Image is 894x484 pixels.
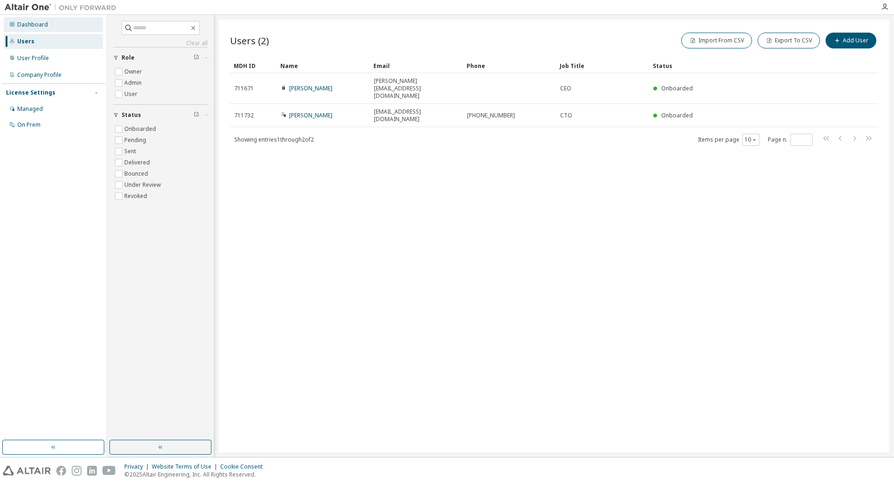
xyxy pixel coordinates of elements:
[289,111,332,119] a: [PERSON_NAME]
[194,111,199,119] span: Clear filter
[124,135,148,146] label: Pending
[374,108,459,123] span: [EMAIL_ADDRESS][DOMAIN_NAME]
[124,77,143,89] label: Admin
[653,58,830,73] div: Status
[698,134,759,146] span: Items per page
[152,463,220,470] div: Website Terms of Use
[124,123,158,135] label: Onboarded
[373,58,459,73] div: Email
[280,58,366,73] div: Name
[124,470,268,478] p: © 2025 Altair Engineering, Inc. All Rights Reserved.
[87,466,97,476] img: linkedin.svg
[56,466,66,476] img: facebook.svg
[374,77,459,100] span: [PERSON_NAME][EMAIL_ADDRESS][DOMAIN_NAME]
[5,3,121,12] img: Altair One
[230,34,269,47] span: Users (2)
[234,85,254,92] span: 711671
[661,111,693,119] span: Onboarded
[17,105,43,113] div: Managed
[234,136,314,143] span: Showing entries 1 through 2 of 2
[124,157,152,168] label: Delivered
[560,112,572,119] span: CTO
[72,466,81,476] img: instagram.svg
[124,146,138,157] label: Sent
[467,112,515,119] span: [PHONE_NUMBER]
[826,33,876,48] button: Add User
[467,58,552,73] div: Phone
[17,71,61,79] div: Company Profile
[289,84,332,92] a: [PERSON_NAME]
[758,33,820,48] button: Export To CSV
[17,121,41,129] div: On Prem
[234,58,273,73] div: MDH ID
[124,168,150,179] label: Bounced
[745,136,757,143] button: 10
[102,466,116,476] img: youtube.svg
[113,105,208,125] button: Status
[124,66,144,77] label: Owner
[124,179,163,191] label: Under Review
[560,58,645,73] div: Job Title
[113,48,208,68] button: Role
[113,40,208,47] a: Clear all
[17,21,48,28] div: Dashboard
[661,84,693,92] span: Onboarded
[122,54,135,61] span: Role
[681,33,752,48] button: Import From CSV
[124,89,139,100] label: User
[220,463,268,470] div: Cookie Consent
[124,191,149,202] label: Revoked
[560,85,571,92] span: CEO
[194,54,199,61] span: Clear filter
[768,134,813,146] span: Page n.
[234,112,254,119] span: 711732
[17,55,49,62] div: User Profile
[6,89,55,96] div: License Settings
[124,463,152,470] div: Privacy
[3,466,51,476] img: altair_logo.svg
[17,38,34,45] div: Users
[122,111,141,119] span: Status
